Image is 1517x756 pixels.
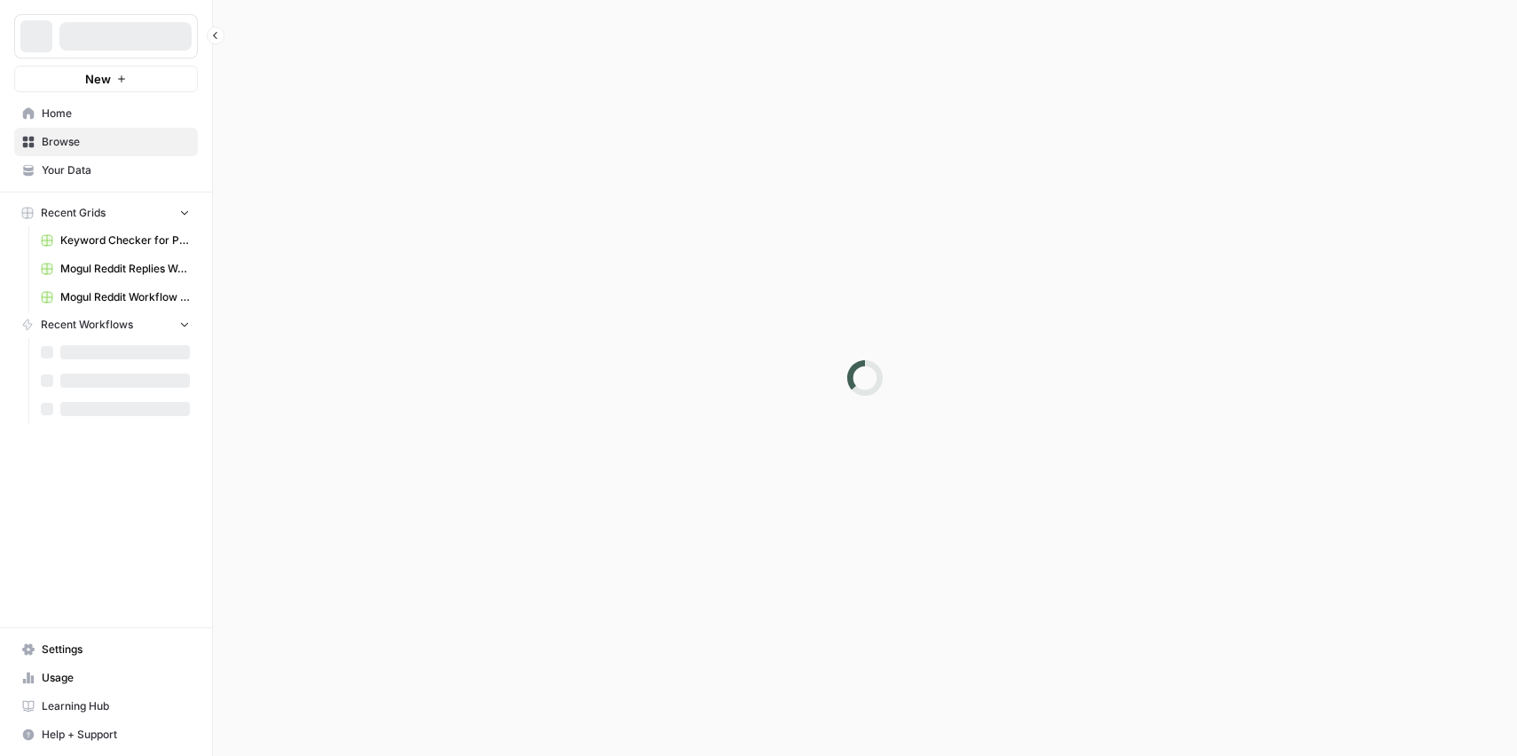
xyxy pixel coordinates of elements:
[14,99,198,128] a: Home
[33,283,198,311] a: Mogul Reddit Workflow Grid (1)
[14,66,198,92] button: New
[14,692,198,721] a: Learning Hub
[14,156,198,185] a: Your Data
[14,128,198,156] a: Browse
[42,670,190,686] span: Usage
[42,698,190,714] span: Learning Hub
[41,317,133,333] span: Recent Workflows
[42,106,190,122] span: Home
[14,200,198,226] button: Recent Grids
[14,664,198,692] a: Usage
[41,205,106,221] span: Recent Grids
[14,635,198,664] a: Settings
[33,226,198,255] a: Keyword Checker for Pave Grid
[60,232,190,248] span: Keyword Checker for Pave Grid
[42,642,190,658] span: Settings
[42,727,190,743] span: Help + Support
[14,311,198,338] button: Recent Workflows
[42,134,190,150] span: Browse
[85,70,111,88] span: New
[33,255,198,283] a: Mogul Reddit Replies Workflow Grid
[60,261,190,277] span: Mogul Reddit Replies Workflow Grid
[14,721,198,749] button: Help + Support
[60,289,190,305] span: Mogul Reddit Workflow Grid (1)
[42,162,190,178] span: Your Data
